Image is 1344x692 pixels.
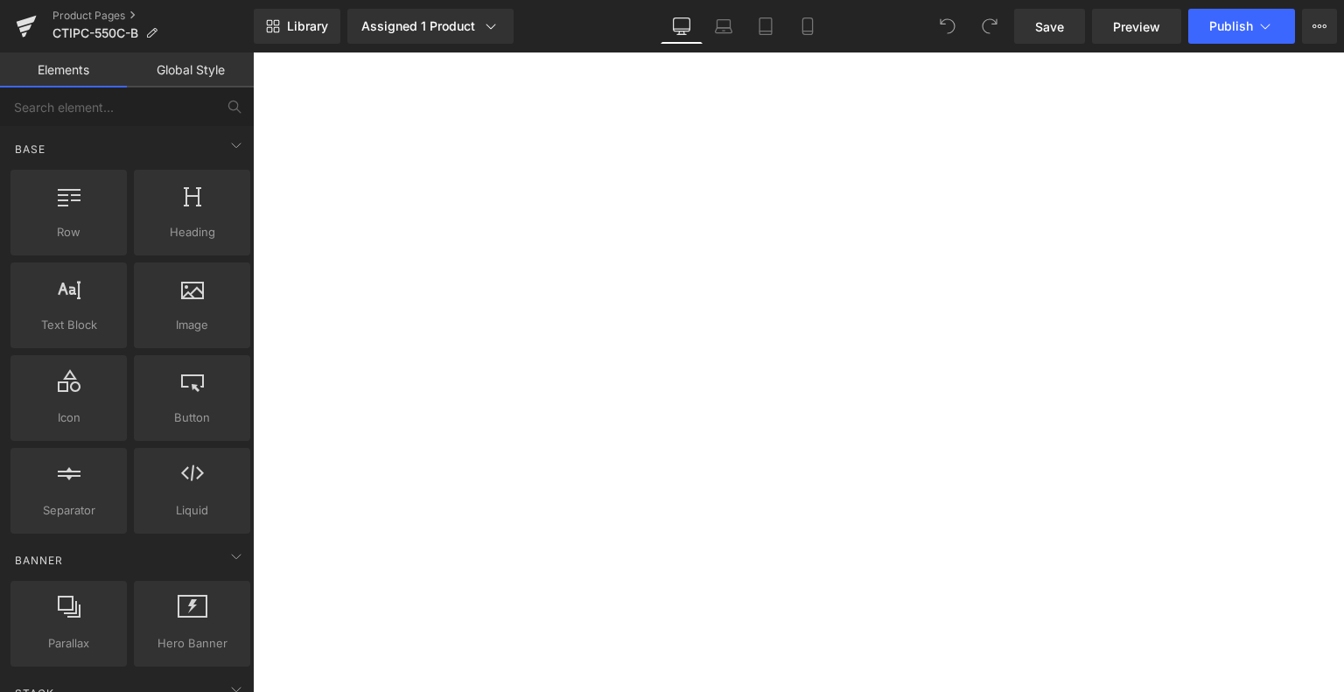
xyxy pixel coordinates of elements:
span: Button [139,409,245,427]
span: Hero Banner [139,634,245,653]
div: Assigned 1 Product [361,17,500,35]
span: Text Block [16,316,122,334]
span: Library [287,18,328,34]
a: Preview [1092,9,1181,44]
span: Save [1035,17,1064,36]
a: Tablet [745,9,787,44]
span: Heading [139,223,245,241]
span: Banner [13,552,65,569]
button: Publish [1188,9,1295,44]
span: Base [13,141,47,157]
a: Global Style [127,52,254,87]
a: Mobile [787,9,829,44]
span: Image [139,316,245,334]
button: Undo [930,9,965,44]
a: Product Pages [52,9,254,23]
a: Laptop [703,9,745,44]
span: Parallax [16,634,122,653]
a: Desktop [661,9,703,44]
span: CTIPC-550C-B [52,26,138,40]
button: More [1302,9,1337,44]
button: Redo [972,9,1007,44]
span: Preview [1113,17,1160,36]
span: Row [16,223,122,241]
span: Liquid [139,501,245,520]
span: Separator [16,501,122,520]
span: Icon [16,409,122,427]
a: New Library [254,9,340,44]
span: Publish [1209,19,1253,33]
